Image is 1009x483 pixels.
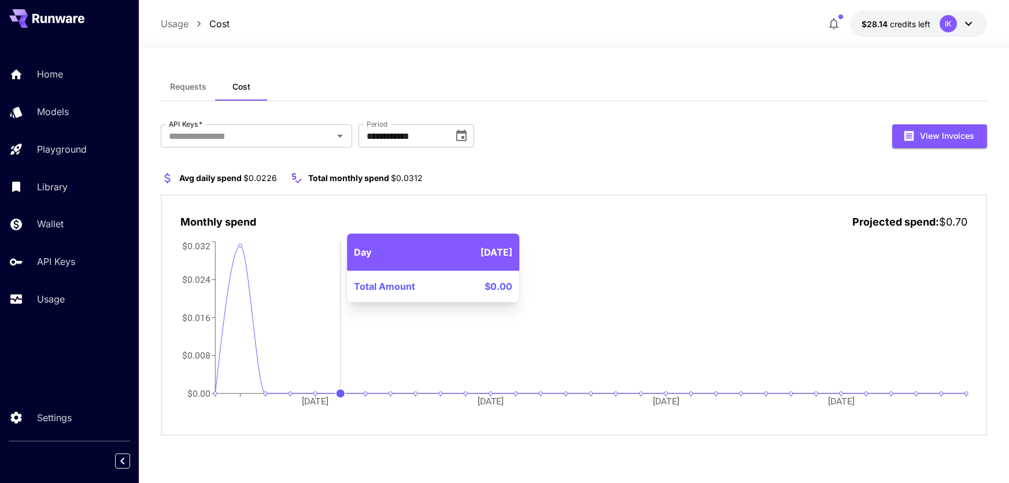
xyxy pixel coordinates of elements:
[862,18,930,30] div: $28.14444
[940,15,957,32] div: IK
[308,173,389,183] span: Total monthly spend
[115,453,130,469] button: Collapse sidebar
[170,82,206,92] span: Requests
[852,216,939,228] span: Projected spend:
[182,312,210,323] tspan: $0.016
[850,10,987,37] button: $28.14444IK
[862,19,890,29] span: $28.14
[161,17,189,31] a: Usage
[892,130,987,141] a: View Invoices
[37,292,65,306] p: Usage
[37,255,75,268] p: API Keys
[243,173,277,183] span: $0.0226
[367,119,388,129] label: Period
[37,411,72,425] p: Settings
[187,388,210,399] tspan: $0.00
[391,173,423,183] span: $0.0312
[302,396,328,407] tspan: [DATE]
[478,396,504,407] tspan: [DATE]
[939,216,967,228] span: $0.70
[332,128,348,144] button: Open
[37,67,63,81] p: Home
[179,173,242,183] span: Avg daily spend
[890,19,930,29] span: credits left
[653,396,680,407] tspan: [DATE]
[169,119,202,129] label: API Keys
[37,142,87,156] p: Playground
[182,240,210,251] tspan: $0.032
[124,451,139,471] div: Collapse sidebar
[232,82,250,92] span: Cost
[161,17,230,31] nav: breadcrumb
[182,274,210,285] tspan: $0.024
[37,180,68,194] p: Library
[829,396,855,407] tspan: [DATE]
[892,124,987,148] button: View Invoices
[180,214,256,230] p: Monthly spend
[450,124,473,148] button: Choose date, selected date is Oct 1, 2025
[37,217,64,231] p: Wallet
[182,350,210,361] tspan: $0.008
[37,105,69,119] p: Models
[209,17,230,31] a: Cost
